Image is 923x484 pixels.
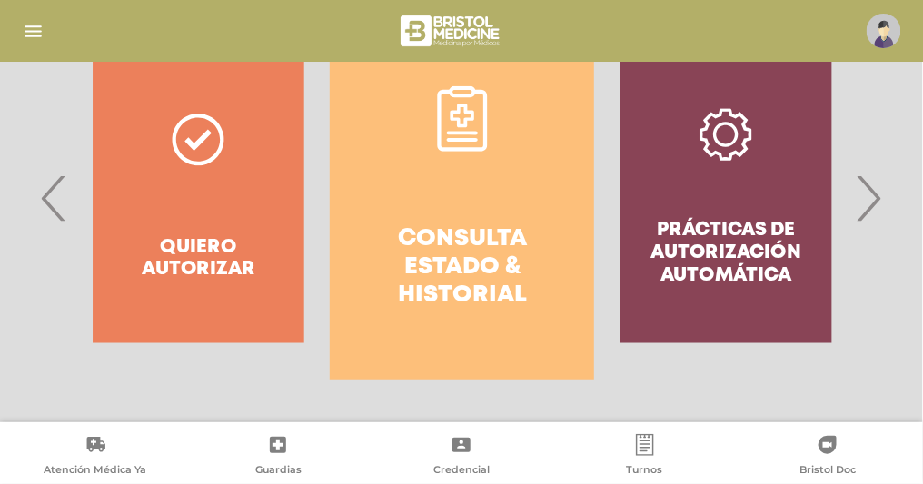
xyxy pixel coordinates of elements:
img: profile-placeholder.svg [867,14,901,48]
img: Cober_menu-lines-white.svg [22,20,45,43]
a: Guardias [187,434,371,480]
span: Guardias [255,463,302,479]
span: Atención Médica Ya [44,463,146,479]
span: Next [851,149,887,247]
a: Bristol Doc [736,434,919,480]
span: Bristol Doc [799,463,856,479]
span: Previous [36,149,72,247]
a: Turnos [553,434,737,480]
span: Turnos [627,463,663,479]
a: Atención Médica Ya [4,434,187,480]
a: Consulta estado & historial [330,16,594,380]
h4: Consulta estado & historial [362,225,561,311]
img: bristol-medicine-blanco.png [398,9,506,53]
span: Credencial [433,463,490,479]
a: Credencial [370,434,553,480]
